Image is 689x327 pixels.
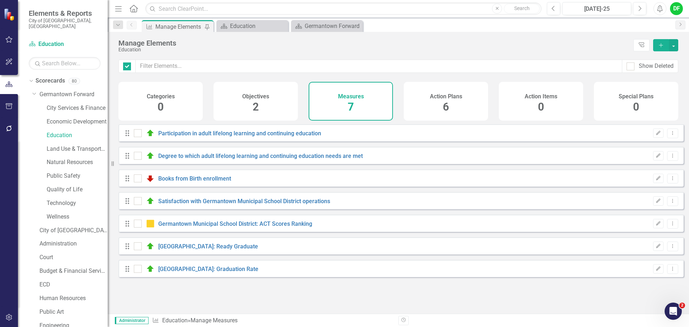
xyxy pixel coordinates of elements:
[39,294,108,303] a: Human Resources
[218,22,286,31] a: Education
[29,18,100,29] small: City of [GEOGRAPHIC_DATA], [GEOGRAPHIC_DATA]
[29,9,100,18] span: Elements & Reports
[158,130,321,137] a: Participation in adult lifelong learning and continuing education
[679,303,685,308] span: 2
[565,5,629,13] div: [DATE]-25
[146,129,155,137] img: On Target
[633,101,639,113] span: 0
[158,175,231,182] a: Books from Birth enrollment
[146,151,155,160] img: On Target
[158,153,363,159] a: Degree to which adult lifelong learning and continuing education needs are met
[514,5,530,11] span: Search
[47,131,108,140] a: Education
[146,265,155,273] img: On Target
[47,104,108,112] a: City Services & Finance
[135,60,622,73] input: Filter Elements...
[118,47,630,52] div: Education
[253,101,259,113] span: 2
[293,22,361,31] a: Germantown Forward
[47,199,108,207] a: Technology
[158,243,258,250] a: [GEOGRAPHIC_DATA]: Ready Graduate
[162,317,188,324] a: Education
[69,78,80,84] div: 80
[115,317,149,324] span: Administrator
[430,93,462,100] h4: Action Plans
[39,267,108,275] a: Budget & Financial Services
[619,93,653,100] h4: Special Plans
[29,40,100,48] a: Education
[39,90,108,99] a: Germantown Forward
[39,281,108,289] a: ECD
[47,145,108,153] a: Land Use & Transportation
[538,101,544,113] span: 0
[47,158,108,167] a: Natural Resources
[152,317,393,325] div: » Manage Measures
[146,197,155,205] img: On Target
[443,101,449,113] span: 6
[305,22,361,31] div: Germantown Forward
[47,186,108,194] a: Quality of Life
[47,172,108,180] a: Public Safety
[158,101,164,113] span: 0
[146,242,155,251] img: On Target
[665,303,682,320] iframe: Intercom live chat
[39,253,108,262] a: Court
[338,93,364,100] h4: Measures
[36,77,65,85] a: Scorecards
[146,174,155,183] img: Below Plan
[146,219,155,228] img: Caution
[158,198,330,205] a: Satisfaction with Germantown Municipal School District operations
[118,39,630,47] div: Manage Elements
[147,93,175,100] h4: Categories
[29,57,100,70] input: Search Below...
[639,62,674,70] div: Show Deleted
[525,93,557,100] h4: Action Items
[47,213,108,221] a: Wellness
[504,4,540,14] button: Search
[670,2,683,15] button: DF
[562,2,631,15] button: [DATE]-25
[145,3,542,15] input: Search ClearPoint...
[39,308,108,316] a: Public Art
[155,22,203,31] div: Manage Elements
[348,101,354,113] span: 7
[158,266,258,272] a: [GEOGRAPHIC_DATA]: Graduation Rate
[158,220,312,227] a: Germantown Municipal School District: ACT Scores Ranking
[242,93,269,100] h4: Objectives
[4,8,16,21] img: ClearPoint Strategy
[47,118,108,126] a: Economic Development
[39,226,108,235] a: City of [GEOGRAPHIC_DATA]
[230,22,286,31] div: Education
[39,240,108,248] a: Administration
